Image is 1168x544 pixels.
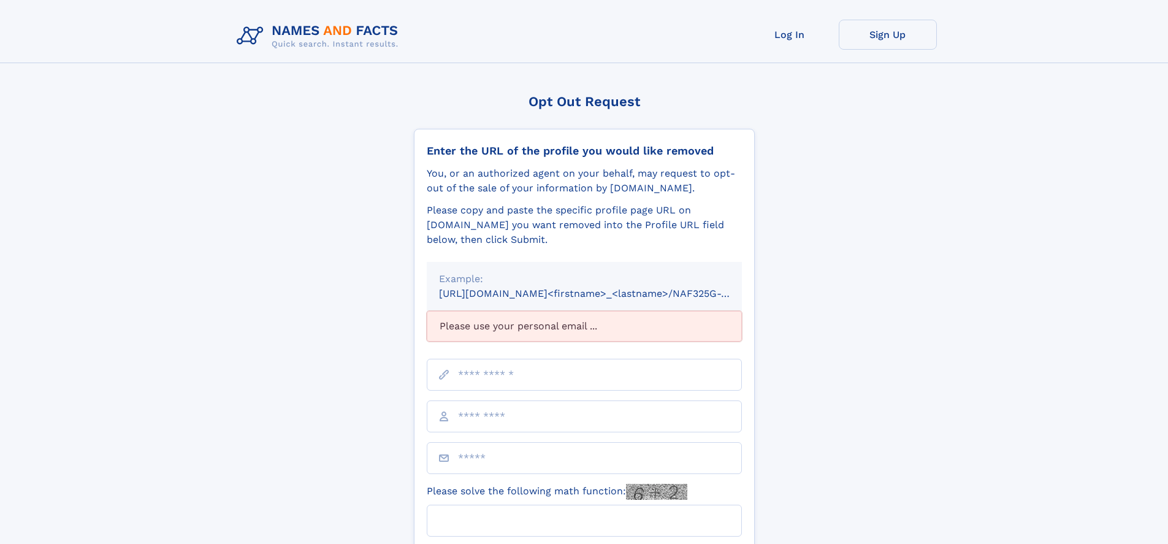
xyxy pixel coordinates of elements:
div: Example: [439,272,730,286]
a: Sign Up [839,20,937,50]
a: Log In [741,20,839,50]
div: Enter the URL of the profile you would like removed [427,144,742,158]
label: Please solve the following math function: [427,484,687,500]
div: You, or an authorized agent on your behalf, may request to opt-out of the sale of your informatio... [427,166,742,196]
img: Logo Names and Facts [232,20,408,53]
div: Please use your personal email ... [427,311,742,342]
div: Please copy and paste the specific profile page URL on [DOMAIN_NAME] you want removed into the Pr... [427,203,742,247]
div: Opt Out Request [414,94,755,109]
small: [URL][DOMAIN_NAME]<firstname>_<lastname>/NAF325G-xxxxxxxx [439,288,765,299]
